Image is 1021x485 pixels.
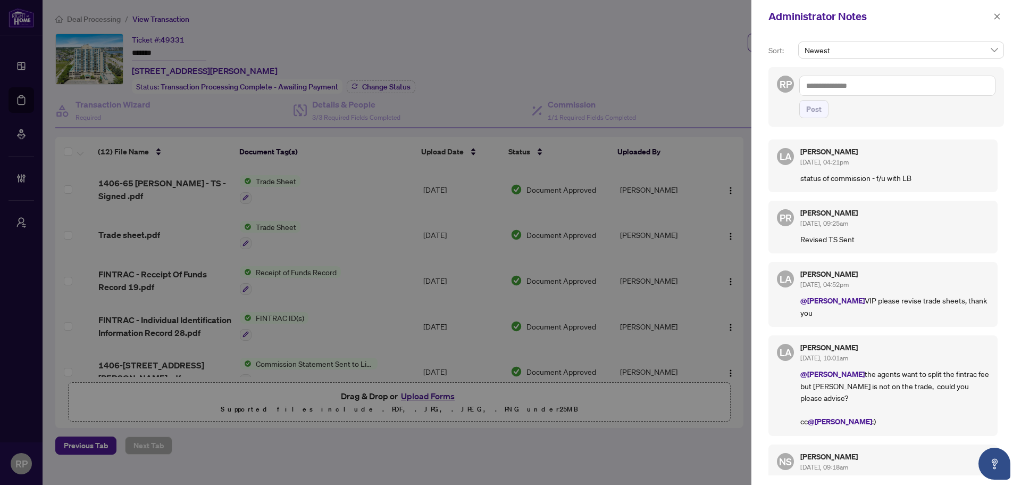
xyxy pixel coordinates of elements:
[768,45,794,56] p: Sort:
[780,210,792,225] span: PR
[800,463,848,471] span: [DATE], 09:18am
[800,270,989,278] h5: [PERSON_NAME]
[800,209,989,217] h5: [PERSON_NAME]
[978,448,1010,480] button: Open asap
[800,354,848,362] span: [DATE], 10:01am
[800,172,989,184] p: status of commission - f/u with LB
[800,344,989,351] h5: [PERSON_NAME]
[780,77,792,92] span: RP
[808,416,872,426] span: @[PERSON_NAME]
[800,219,848,227] span: [DATE], 09:25am
[780,272,792,286] span: LA
[800,158,849,166] span: [DATE], 04:21pm
[799,100,828,118] button: Post
[780,149,792,164] span: LA
[800,294,989,318] p: VIP please revise trade sheets, thank you
[800,453,989,461] h5: [PERSON_NAME]
[768,9,990,24] div: Administrator Notes
[800,369,865,379] span: @[PERSON_NAME]
[800,281,849,289] span: [DATE], 04:52pm
[805,42,998,58] span: Newest
[800,368,989,428] p: the agents want to split the fintrac fee but [PERSON_NAME] is not on the trade, could you please ...
[780,345,792,360] span: LA
[993,13,1001,20] span: close
[800,295,865,306] span: @[PERSON_NAME]
[779,454,792,469] span: NS
[800,148,989,155] h5: [PERSON_NAME]
[800,233,989,245] p: Revised TS Sent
